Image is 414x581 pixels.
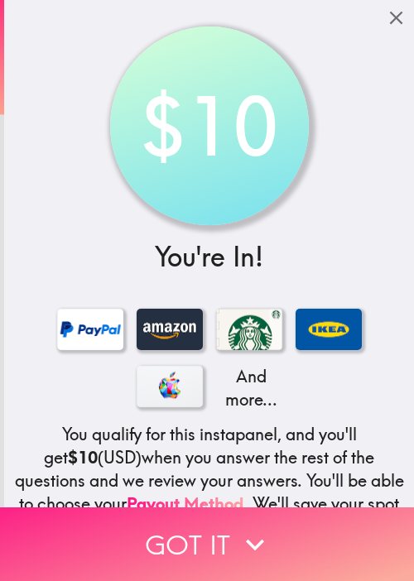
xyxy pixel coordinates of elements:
[114,31,305,221] div: $10
[127,493,243,514] a: Payout Method
[68,447,98,468] b: $10
[216,365,282,411] p: And more...
[11,238,407,276] h3: You're In!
